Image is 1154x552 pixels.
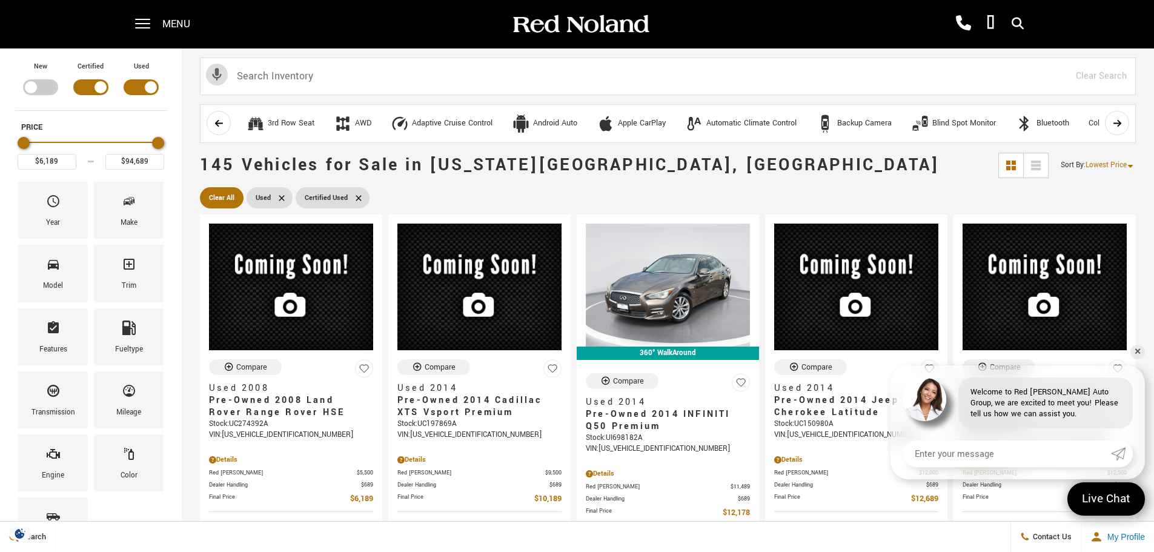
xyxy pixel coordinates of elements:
input: Enter your message [903,441,1111,467]
h5: Price [21,122,161,133]
button: Compare Vehicle [586,373,658,389]
div: Pricing Details - Pre-Owned 2014 Cadillac XTS Vsport Premium With Navigation & AWD [397,454,562,465]
label: Certified [78,61,104,73]
a: Used 2008Pre-Owned 2008 Land Rover Range Rover HSE [209,382,373,419]
span: $689 [1115,481,1127,490]
div: VIN: [US_VEHICLE_IDENTIFICATION_NUMBER] [774,430,938,441]
span: Features [46,318,61,343]
button: Android AutoAndroid Auto [505,111,584,136]
button: Apple CarPlayApple CarPlay [590,111,672,136]
div: Stock : UC197869A [397,419,562,430]
div: Automatic Climate Control [706,118,797,129]
div: 3rd Row Seat [268,118,314,129]
span: Live Chat [1076,491,1136,507]
span: $12,689 [911,493,938,505]
button: Compare Vehicle [209,359,282,375]
div: Maximum Price [152,137,164,149]
span: Pre-Owned 2008 Land Rover Range Rover HSE [209,394,364,419]
img: 2014 INFINITI Q50 Premium [586,224,750,347]
span: Clear All [209,190,234,205]
div: Features [39,343,67,356]
a: Live Chat [1067,482,1145,516]
input: Maximum [105,154,164,170]
img: 2008 Land Rover Range Rover HSE [209,224,373,350]
span: Final Price [963,493,1099,505]
div: Compare [990,362,1021,373]
span: Red [PERSON_NAME] [586,482,731,491]
a: Dealer Handling $689 [209,481,373,490]
div: Backup Camera [816,115,834,133]
span: $6,189 [350,493,373,505]
label: New [34,61,47,73]
span: Final Price [586,507,723,519]
div: MakeMake [94,182,164,239]
div: Trim [122,279,136,293]
div: AWD [334,115,352,133]
a: Submit [1111,441,1133,467]
a: Red [PERSON_NAME] $5,500 [209,468,373,477]
div: Stock : UC150980A [774,419,938,430]
div: Price [18,133,164,170]
span: $689 [549,481,562,490]
span: Final Price [774,493,911,505]
span: Final Price [397,493,534,505]
a: Used 2014Pre-Owned 2014 Cadillac XTS Vsport Premium [397,382,562,419]
div: AWD [355,118,371,129]
img: 2014 Jeep Cherokee Latitude [774,224,938,350]
div: Stock : UI698182A [586,433,750,444]
a: Final Price $6,189 [209,493,373,505]
div: ModelModel [18,245,88,302]
div: Transmission [32,406,75,419]
button: Save Vehicle [920,359,938,383]
a: Final Price $10,189 [397,493,562,505]
div: Adaptive Cruise Control [412,118,492,129]
img: Opt-Out Icon [6,527,34,540]
span: $5,500 [357,468,373,477]
div: Blind Spot Monitor [911,115,929,133]
div: Make [121,216,138,230]
span: Color [122,444,136,469]
img: Red Noland Auto Group [511,14,650,35]
button: Blind Spot MonitorBlind Spot Monitor [904,111,1003,136]
div: Welcome to Red [PERSON_NAME] Auto Group, we are excited to meet you! Please tell us how we can as... [958,377,1133,428]
div: Pricing Details - Pre-Owned 2014 Jeep Cherokee Latitude 4WD [774,454,938,465]
button: 3rd Row Seat3rd Row Seat [240,111,321,136]
div: Year [46,216,60,230]
span: Fueltype [122,318,136,343]
li: Mileage: 162,631 [397,518,562,534]
div: YearYear [18,182,88,239]
span: Mileage [122,381,136,406]
div: Compare [801,362,832,373]
span: Sort By : [1061,160,1086,170]
div: Automatic Climate Control [685,115,703,133]
div: VIN: [US_VEHICLE_IDENTIFICATION_NUMBER] [397,430,562,441]
span: Make [122,191,136,216]
a: Final Price $12,689 [774,493,938,505]
button: Save Vehicle [1109,359,1127,383]
span: Trim [122,254,136,279]
div: Mileage [116,406,141,419]
span: $12,178 [723,507,750,519]
span: Red [PERSON_NAME] [209,468,357,477]
span: Dealer Handling [963,481,1115,490]
section: Click to Open Cookie Consent Modal [6,527,34,540]
span: Engine [46,444,61,469]
div: Fueltype [115,343,143,356]
span: Certified Used [305,190,348,205]
span: Model [46,254,61,279]
a: Dealer Handling $689 [397,481,562,490]
button: Backup CameraBackup Camera [809,111,898,136]
input: Search Inventory [200,58,1136,95]
div: Minimum Price [18,137,30,149]
div: Filter by Vehicle Type [15,61,167,110]
div: Android Auto [512,115,530,133]
span: Used 2014 [774,382,929,394]
span: Red [PERSON_NAME] [774,468,919,477]
div: Compare [613,376,644,387]
span: Final Price [209,493,350,505]
button: Adaptive Cruise ControlAdaptive Cruise Control [384,111,499,136]
button: Open user profile menu [1081,522,1154,552]
span: Used 2014 [586,396,741,408]
span: Pre-Owned 2014 INFINITI Q50 Premium [586,408,741,433]
a: Dealer Handling $689 [774,481,938,490]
